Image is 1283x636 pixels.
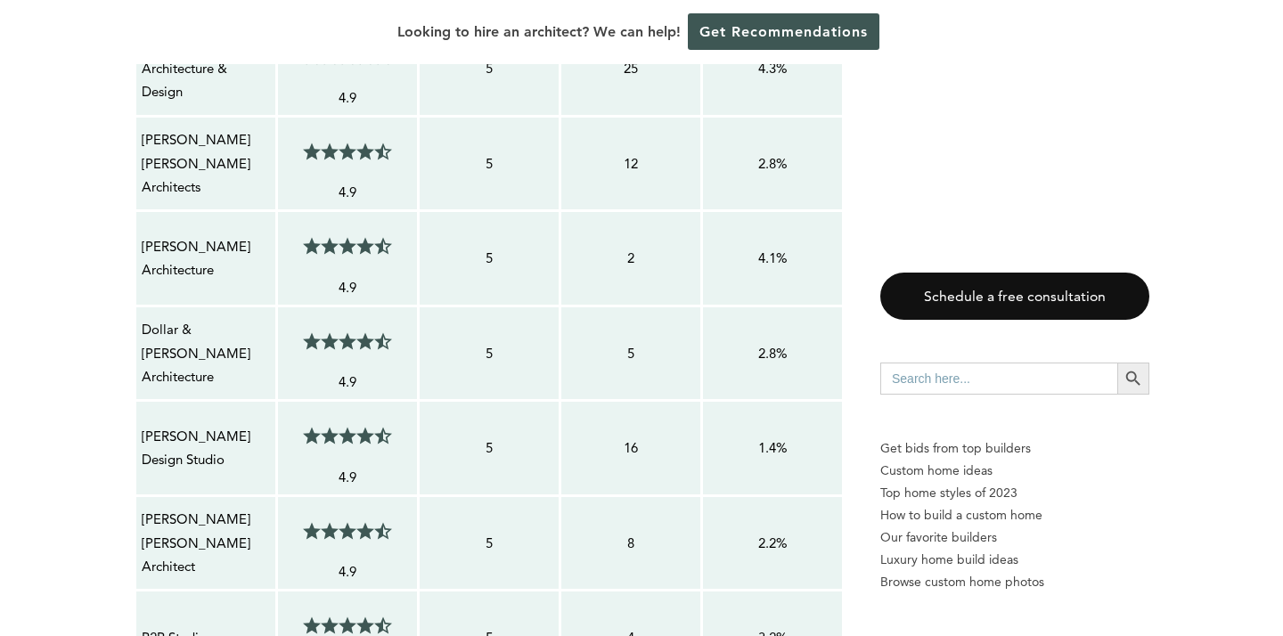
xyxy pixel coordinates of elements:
[880,482,1149,504] a: Top home styles of 2023
[880,571,1149,593] a: Browse custom home photos
[708,57,837,80] p: 4.3%
[567,342,695,365] p: 5
[880,460,1149,482] a: Custom home ideas
[283,181,412,204] p: 4.9
[708,532,837,555] p: 2.2%
[880,437,1149,460] p: Get bids from top builders
[567,436,695,460] p: 16
[567,532,695,555] p: 8
[283,560,412,583] p: 4.9
[425,57,553,80] p: 5
[708,152,837,175] p: 2.8%
[1124,369,1143,388] svg: Search
[142,235,270,282] p: [PERSON_NAME] Architecture
[142,34,270,104] p: [PERSON_NAME] Architecture & Design
[283,276,412,299] p: 4.9
[708,342,837,365] p: 2.8%
[880,363,1117,395] input: Search here...
[880,549,1149,571] a: Luxury home build ideas
[880,526,1149,549] a: Our favorite builders
[142,318,270,388] p: Dollar & [PERSON_NAME] Architecture
[425,436,553,460] p: 5
[142,128,270,199] p: [PERSON_NAME] [PERSON_NAME] Architects
[425,342,553,365] p: 5
[142,425,270,472] p: [PERSON_NAME] Design Studio
[708,247,837,270] p: 4.1%
[708,436,837,460] p: 1.4%
[941,508,1262,615] iframe: Drift Widget Chat Controller
[567,152,695,175] p: 12
[142,508,270,578] p: [PERSON_NAME] [PERSON_NAME] Architect
[880,504,1149,526] a: How to build a custom home
[425,152,553,175] p: 5
[567,247,695,270] p: 2
[425,247,553,270] p: 5
[283,466,412,489] p: 4.9
[880,273,1149,320] a: Schedule a free consultation
[283,371,412,394] p: 4.9
[425,532,553,555] p: 5
[688,13,879,50] a: Get Recommendations
[567,57,695,80] p: 25
[283,86,412,110] p: 4.9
